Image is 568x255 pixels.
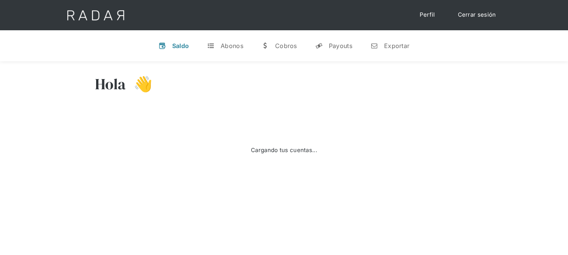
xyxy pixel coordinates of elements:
[261,42,269,50] div: w
[315,42,323,50] div: y
[450,8,504,22] a: Cerrar sesión
[370,42,378,50] div: n
[384,42,409,50] div: Exportar
[159,42,166,50] div: v
[207,42,215,50] div: t
[251,146,317,155] div: Cargando tus cuentas...
[329,42,352,50] div: Payouts
[275,42,297,50] div: Cobros
[412,8,443,22] a: Perfil
[172,42,189,50] div: Saldo
[95,75,126,93] h3: Hola
[221,42,243,50] div: Abonos
[126,75,153,93] h3: 👋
